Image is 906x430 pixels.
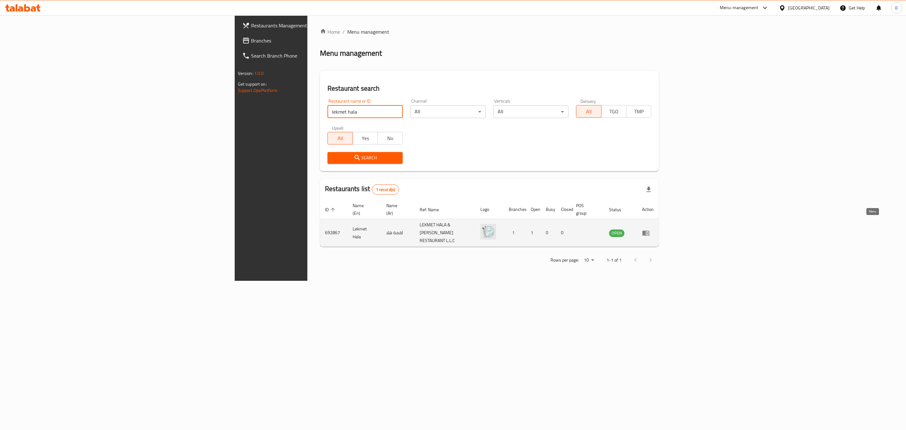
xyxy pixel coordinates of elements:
th: Branches [504,200,526,219]
a: Support.OpsPlatform [238,86,278,94]
button: Yes [352,132,377,144]
span: All [579,107,599,116]
div: All [493,105,568,118]
nav: breadcrumb [320,28,659,36]
div: Menu-management [720,4,758,12]
span: Yes [355,134,375,143]
th: Action [637,200,659,219]
div: Export file [641,182,656,197]
span: Name (En) [353,202,374,217]
a: Branches [237,33,386,48]
th: Open [526,200,541,219]
button: TMP [626,105,651,118]
span: Version: [238,69,253,77]
td: 1 [504,219,526,247]
span: ID [325,206,337,213]
th: Closed [556,200,571,219]
span: POS group [576,202,596,217]
a: Search Branch Phone [237,48,386,63]
img: Lekmet Hala [480,224,496,240]
span: Status [609,206,629,213]
button: TGO [601,105,626,118]
div: All [410,105,485,118]
h2: Restaurants list [325,184,399,195]
div: Total records count [372,184,399,195]
div: [GEOGRAPHIC_DATA] [788,4,830,11]
p: 1-1 of 1 [607,256,622,264]
span: Search Branch Phone [251,52,381,59]
td: 1 [526,219,541,247]
th: Logo [475,200,504,219]
label: Delivery [580,99,596,103]
span: TGO [604,107,624,116]
span: No [380,134,400,143]
button: Search [327,152,403,164]
p: Rows per page: [551,256,579,264]
div: Rows per page: [581,256,596,265]
td: LEKMET HALA & [PERSON_NAME] RESTAURANT L.L.C [415,219,475,247]
span: Restaurants Management [251,22,381,29]
span: B [895,4,898,11]
h2: Restaurant search [327,84,651,93]
span: Get support on: [238,80,267,88]
span: Name (Ar) [386,202,407,217]
span: All [330,134,350,143]
button: All [576,105,601,118]
span: 1 record(s) [372,187,399,193]
table: enhanced table [320,200,659,247]
label: Upsell [332,126,344,130]
span: OPEN [609,229,624,237]
td: 0 [541,219,556,247]
td: لقمة هلا [381,219,415,247]
span: Search [333,154,398,162]
th: Busy [541,200,556,219]
span: Ref. Name [420,206,447,213]
a: Restaurants Management [237,18,386,33]
span: Branches [251,37,381,44]
input: Search for restaurant name or ID.. [327,105,403,118]
button: All [327,132,353,144]
button: No [377,132,403,144]
td: 0 [556,219,571,247]
span: TMP [629,107,649,116]
span: 1.0.0 [254,69,264,77]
